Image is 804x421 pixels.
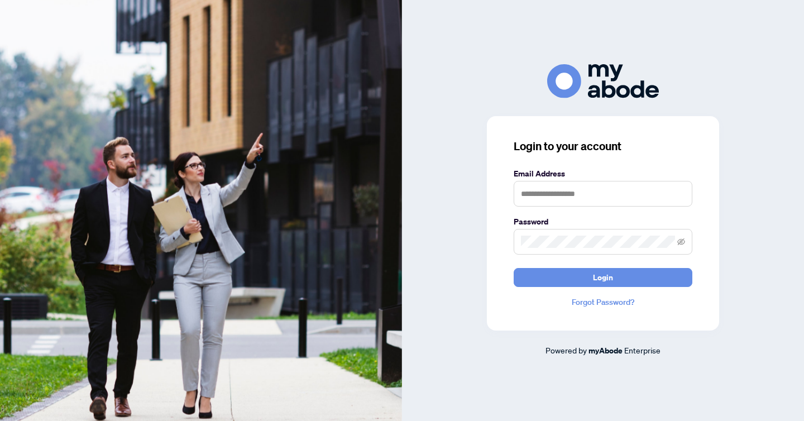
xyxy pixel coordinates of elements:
a: myAbode [588,345,623,357]
span: Enterprise [624,345,661,355]
a: Forgot Password? [514,296,692,308]
span: Powered by [545,345,587,355]
img: ma-logo [547,64,659,98]
span: Login [593,269,613,286]
button: Login [514,268,692,287]
label: Password [514,216,692,228]
h3: Login to your account [514,138,692,154]
label: Email Address [514,168,692,180]
span: eye-invisible [677,238,685,246]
